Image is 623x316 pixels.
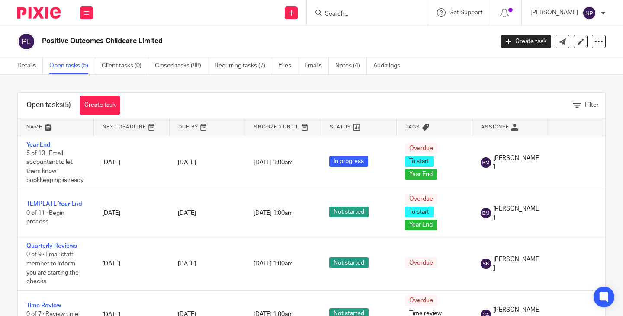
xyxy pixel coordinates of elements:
[582,6,596,20] img: svg%3E
[481,157,491,168] img: svg%3E
[405,220,437,230] span: Year End
[49,57,95,74] a: Open tasks (5)
[26,142,50,148] a: Year End
[102,57,148,74] a: Client tasks (0)
[405,169,437,180] span: Year End
[481,208,491,218] img: svg%3E
[26,303,61,309] a: Time Review
[530,8,578,17] p: [PERSON_NAME]
[42,37,399,46] h2: Positive Outcomes Childcare Limited
[329,156,368,167] span: In progress
[449,10,482,16] span: Get Support
[80,96,120,115] a: Create task
[335,57,367,74] a: Notes (4)
[254,160,293,166] span: [DATE] 1:00am
[17,7,61,19] img: Pixie
[93,237,169,291] td: [DATE]
[329,257,369,268] span: Not started
[178,210,196,216] span: [DATE]
[93,136,169,189] td: [DATE]
[178,261,196,267] span: [DATE]
[329,207,369,217] span: Not started
[17,57,43,74] a: Details
[254,261,293,267] span: [DATE] 1:00am
[93,189,169,237] td: [DATE]
[330,124,351,129] span: Status
[254,210,293,216] span: [DATE] 1:00am
[215,57,272,74] a: Recurring tasks (7)
[405,194,437,204] span: Overdue
[178,160,196,166] span: [DATE]
[493,255,539,273] span: [PERSON_NAME]
[26,101,71,110] h1: Open tasks
[26,243,77,249] a: Quarterly Reviews
[481,259,491,269] img: svg%3E
[26,150,83,183] span: 5 of 10 · Email accountant to let them know bookkeeping is ready
[405,295,437,306] span: Overdue
[305,57,329,74] a: Emails
[405,257,437,268] span: Overdue
[254,124,299,129] span: Snoozed Until
[493,154,539,172] span: [PERSON_NAME]
[155,57,208,74] a: Closed tasks (88)
[405,143,437,154] span: Overdue
[405,207,434,217] span: To start
[279,57,298,74] a: Files
[63,102,71,109] span: (5)
[405,124,420,129] span: Tags
[26,252,79,285] span: 0 of 9 · Email staff member to inform you are starting the checks
[585,102,599,108] span: Filter
[493,204,539,222] span: [PERSON_NAME]
[26,210,64,225] span: 0 of 11 · Begin process
[501,35,551,48] a: Create task
[373,57,407,74] a: Audit logs
[26,201,82,207] a: TEMPLATE Year End
[405,156,434,167] span: To start
[324,10,402,18] input: Search
[17,32,35,51] img: svg%3E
